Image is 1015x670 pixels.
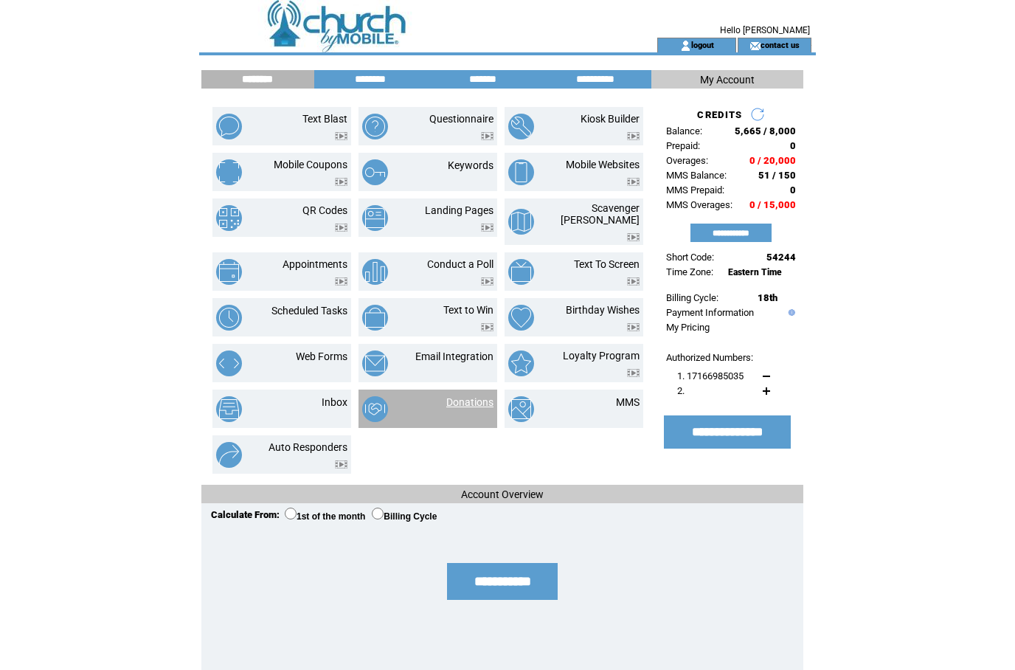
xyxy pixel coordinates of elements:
span: Overages: [666,155,708,166]
img: conduct-a-poll.png [362,259,388,285]
img: video.png [627,323,640,331]
img: mms.png [508,396,534,422]
span: Balance: [666,125,702,137]
span: 54244 [766,252,796,263]
a: Text to Win [443,304,493,316]
img: text-to-screen.png [508,259,534,285]
a: Text Blast [302,113,347,125]
a: Auto Responders [269,441,347,453]
span: MMS Overages: [666,199,732,210]
a: Mobile Websites [566,159,640,170]
img: text-to-win.png [362,305,388,331]
img: scheduled-tasks.png [216,305,242,331]
span: 0 / 20,000 [749,155,796,166]
input: 1st of the month [285,508,297,519]
img: account_icon.gif [680,40,691,52]
img: contact_us_icon.gif [749,40,761,52]
a: Scavenger [PERSON_NAME] [561,202,640,226]
img: video.png [335,178,347,186]
span: Hello [PERSON_NAME] [720,25,810,35]
img: birthday-wishes.png [508,305,534,331]
img: text-blast.png [216,114,242,139]
img: video.png [627,132,640,140]
span: Short Code: [666,252,714,263]
a: QR Codes [302,204,347,216]
a: Keywords [448,159,493,171]
img: kiosk-builder.png [508,114,534,139]
img: auto-responders.png [216,442,242,468]
img: video.png [481,323,493,331]
span: 0 [790,140,796,151]
img: video.png [335,460,347,469]
a: My Pricing [666,322,710,333]
img: donations.png [362,396,388,422]
img: video.png [627,277,640,286]
span: Calculate From: [211,509,280,520]
img: loyalty-program.png [508,350,534,376]
a: Web Forms [296,350,347,362]
span: Eastern Time [728,267,782,277]
label: 1st of the month [285,511,365,522]
img: video.png [627,233,640,241]
img: landing-pages.png [362,205,388,231]
a: Email Integration [415,350,493,362]
img: video.png [335,224,347,232]
span: Authorized Numbers: [666,352,753,363]
span: 51 / 150 [758,170,796,181]
input: Billing Cycle [372,508,384,519]
img: help.gif [785,309,795,316]
a: Donations [446,396,493,408]
img: video.png [335,132,347,140]
span: MMS Balance: [666,170,727,181]
img: video.png [481,277,493,286]
span: 0 [790,184,796,196]
a: Birthday Wishes [566,304,640,316]
span: MMS Prepaid: [666,184,724,196]
img: keywords.png [362,159,388,185]
span: Billing Cycle: [666,292,718,303]
img: video.png [481,224,493,232]
a: Mobile Coupons [274,159,347,170]
span: Prepaid: [666,140,700,151]
img: video.png [627,369,640,377]
a: Loyalty Program [563,350,640,362]
a: Scheduled Tasks [271,305,347,317]
a: contact us [761,40,800,49]
a: Kiosk Builder [581,113,640,125]
img: mobile-websites.png [508,159,534,185]
a: Landing Pages [425,204,493,216]
span: My Account [700,74,755,86]
label: Billing Cycle [372,511,437,522]
a: Conduct a Poll [427,258,493,270]
img: scavenger-hunt.png [508,209,534,235]
img: questionnaire.png [362,114,388,139]
a: Inbox [322,396,347,408]
a: Payment Information [666,307,754,318]
img: qr-codes.png [216,205,242,231]
img: inbox.png [216,396,242,422]
span: Account Overview [461,488,544,500]
img: mobile-coupons.png [216,159,242,185]
span: 5,665 / 8,000 [735,125,796,137]
img: video.png [481,132,493,140]
img: video.png [627,178,640,186]
a: MMS [616,396,640,408]
span: 0 / 15,000 [749,199,796,210]
span: 1. 17166985035 [677,370,744,381]
span: Time Zone: [666,266,713,277]
img: web-forms.png [216,350,242,376]
a: logout [691,40,714,49]
span: 18th [758,292,777,303]
img: email-integration.png [362,350,388,376]
span: CREDITS [697,109,742,120]
span: 2. [677,385,685,396]
a: Appointments [283,258,347,270]
a: Text To Screen [574,258,640,270]
a: Questionnaire [429,113,493,125]
img: appointments.png [216,259,242,285]
img: video.png [335,277,347,286]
